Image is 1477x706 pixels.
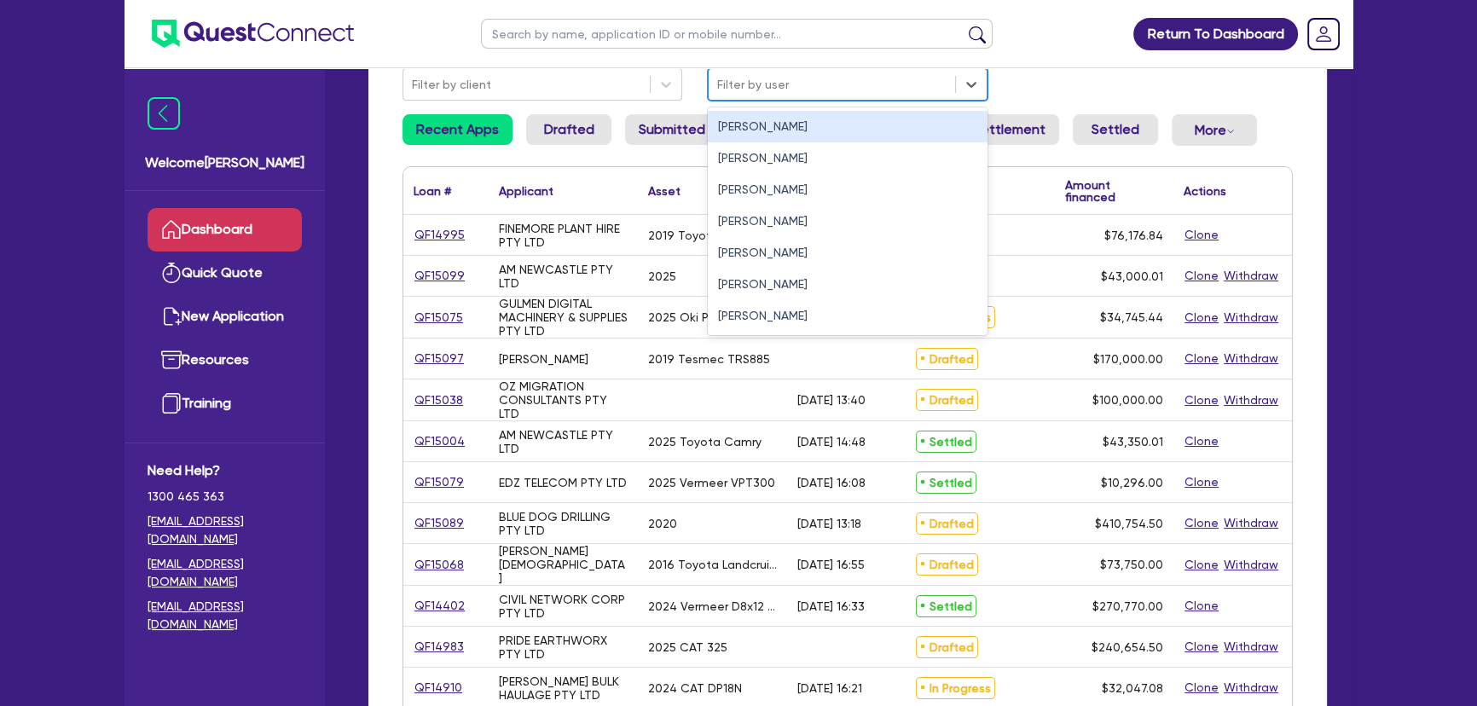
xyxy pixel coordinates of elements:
button: Clone [1184,391,1219,410]
button: Dropdown toggle [1172,114,1257,146]
button: Clone [1184,513,1219,533]
img: quick-quote [161,263,182,283]
a: QF15004 [414,431,466,451]
div: 2025 Oki Printers [648,310,744,324]
a: [EMAIL_ADDRESS][DOMAIN_NAME] [148,512,302,548]
span: Drafted [916,553,978,576]
span: $43,000.01 [1101,269,1163,283]
div: [PERSON_NAME] BULK HAULAGE PTY LTD [499,674,628,702]
div: [PERSON_NAME] [499,352,588,366]
span: $34,745.44 [1100,310,1163,324]
button: Clone [1184,678,1219,697]
span: $10,296.00 [1101,476,1163,489]
button: Withdraw [1223,637,1279,657]
div: CIVIL NETWORK CORP PTY LTD [499,593,628,620]
button: Withdraw [1223,391,1279,410]
div: [PERSON_NAME] [708,269,988,300]
img: training [161,393,182,414]
span: $270,770.00 [1092,599,1163,613]
a: QF14910 [414,678,463,697]
span: $100,000.00 [1092,393,1163,407]
a: QF14995 [414,225,466,245]
a: QF15038 [414,391,464,410]
span: Drafted [916,512,978,535]
div: 2016 Toyota Landcruiser [648,558,777,571]
span: Need Help? [148,460,302,481]
a: QF15089 [414,513,465,533]
span: $170,000.00 [1093,352,1163,366]
div: Amount financed [1065,179,1163,203]
a: QF15068 [414,555,465,575]
div: [PERSON_NAME] [708,142,988,174]
div: [PERSON_NAME] [708,205,988,237]
a: New Application [148,295,302,339]
span: Drafted [916,636,978,658]
span: $32,047.08 [1102,681,1163,695]
button: Withdraw [1223,349,1279,368]
div: [PERSON_NAME] [708,111,988,142]
a: Resources [148,339,302,382]
span: Settled [916,431,976,453]
button: Withdraw [1223,678,1279,697]
div: 2024 CAT DP18N [648,681,742,695]
a: QF15097 [414,349,465,368]
button: Withdraw [1223,555,1279,575]
a: [EMAIL_ADDRESS][DOMAIN_NAME] [148,555,302,591]
button: Withdraw [1223,308,1279,327]
div: 2024 Vermeer D8x12 HDD [648,599,777,613]
a: Return To Dashboard [1133,18,1298,50]
input: Search by name, application ID or mobile number... [481,19,993,49]
a: In Settlement [946,114,1059,145]
div: [PERSON_NAME][DEMOGRAPHIC_DATA] [499,544,628,585]
div: AM NEWCASTLE PTY LTD [499,263,628,290]
a: Dropdown toggle [1301,12,1346,56]
a: Drafted [526,114,611,145]
div: GULMEN DIGITAL MACHINERY & SUPPLIES PTY LTD [499,297,628,338]
div: Asset [648,185,681,197]
img: new-application [161,306,182,327]
div: [DATE] 13:18 [797,517,861,530]
a: Training [148,382,302,425]
div: PRIDE EARTHWORX PTY LTD [499,634,628,661]
div: BLUE DOG DRILLING PTY LTD [499,510,628,537]
img: icon-menu-close [148,97,180,130]
div: Actions [1184,185,1226,197]
a: QF15099 [414,266,466,286]
a: Settled [1073,114,1158,145]
div: 2025 [648,269,676,283]
a: QF15079 [414,472,465,492]
div: 2019 Tesmec TRS885 [648,352,770,366]
div: [DATE] 16:08 [797,476,866,489]
img: quest-connect-logo-blue [152,20,354,48]
span: Settled [916,595,976,617]
span: Drafted [916,348,978,370]
span: 1300 465 363 [148,488,302,506]
a: QF14402 [414,596,466,616]
a: QF15075 [414,308,464,327]
button: Clone [1184,555,1219,575]
div: 2025 CAT 325 [648,640,727,654]
button: Withdraw [1223,513,1279,533]
button: Clone [1184,308,1219,327]
div: [DATE] 14:48 [797,435,866,448]
a: Dashboard [148,208,302,252]
div: EDZ TELECOM PTY LTD [499,476,627,489]
div: [DATE] 16:33 [797,599,865,613]
button: Clone [1184,637,1219,657]
a: [EMAIL_ADDRESS][DOMAIN_NAME] [148,598,302,634]
div: FINEMORE PLANT HIRE PTY LTD [499,222,628,249]
span: Welcome [PERSON_NAME] [145,153,304,173]
span: $76,176.84 [1104,229,1163,242]
a: Recent Apps [403,114,513,145]
a: Quick Quote [148,252,302,295]
span: $73,750.00 [1100,558,1163,571]
div: [DATE] 16:55 [797,558,865,571]
button: Withdraw [1223,266,1279,286]
div: [PERSON_NAME] [708,174,988,205]
div: 2020 [648,517,677,530]
a: Submitted [625,114,719,145]
button: Clone [1184,266,1219,286]
div: 2025 Vermeer VPT300 [648,476,775,489]
button: Clone [1184,596,1219,616]
span: $410,754.50 [1095,517,1163,530]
